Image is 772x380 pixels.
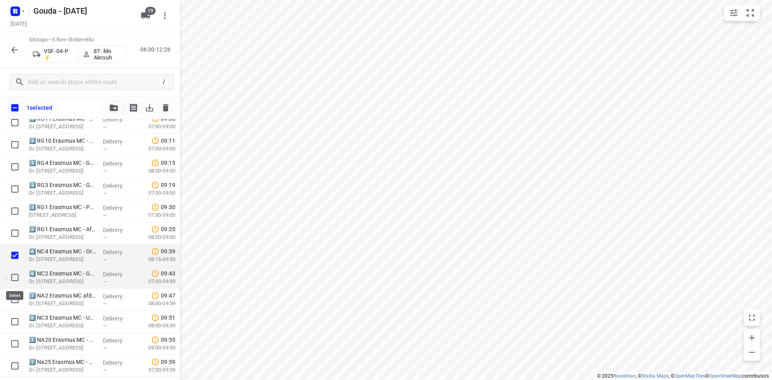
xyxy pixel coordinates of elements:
[103,257,107,263] span: —
[7,181,23,197] span: Select
[151,336,159,344] svg: Late
[29,277,96,286] p: Dr. Molewaterplein 40, Rotterdam
[29,137,96,145] p: 3️⃣ RG10 Erasmus MC - Gebouw RG - Systeemziekten RG10(Secretariaat Systeemziekten)
[29,255,96,263] p: Dr. Molewaterplein 40, Rotterdam
[151,181,159,189] svg: Late
[103,279,107,285] span: —
[103,301,107,307] span: —
[84,37,86,43] span: •
[29,159,96,167] p: 3️⃣ RG4 Erasmus MC - Gebouw RG - Longgeneeskunde(Jikke van der Haven - Lopes)
[161,358,175,366] span: 09:59
[29,225,96,233] p: 3️⃣ RG1 Erasmus MC - Afdeling Heelkunde(Sandra Hagendijk)
[142,100,158,116] span: Download stops
[29,189,96,197] p: Dr. Molewaterplein 40, Rotterdam
[7,292,23,308] span: Select
[136,145,175,153] p: 07:00-09:00
[29,358,96,366] p: 7️⃣ Na25 Erasmus MC - Gebouw NA - Afdeling Nucleaire Geneeskunde(Brenda van Marion)
[151,292,159,300] svg: Late
[597,373,769,379] li: © 2025 , © , © © contributors
[136,123,175,131] p: 07:00-09:00
[103,124,107,130] span: —
[103,115,133,123] p: Delivery
[29,269,96,277] p: 6️⃣ NC2 Erasmus MC - Gebouw NA - Afdeling Apotheek(José Prins)
[103,345,107,351] span: —
[136,189,175,197] p: 07:00-09:00
[29,167,96,175] p: Dr. Molewaterplein 40, Rotterdam
[7,336,23,352] span: Select
[7,203,23,219] span: Select
[709,373,742,379] a: OpenStreetMap
[161,336,175,344] span: 09:55
[29,344,96,352] p: Dr. Molewaterplein 40, Rotterdam
[161,203,175,211] span: 09:30
[161,225,175,233] span: 09:35
[158,100,174,116] span: Delete stop
[136,344,175,352] p: 09:00-09:39
[151,269,159,277] svg: Late
[29,123,96,131] p: Dr. Molewaterplein 40, Rotterdam
[136,167,175,175] p: 08:00-09:00
[161,314,175,322] span: 09:51
[161,137,175,145] span: 09:11
[103,146,107,152] span: —
[7,358,23,374] span: Select
[7,137,23,153] span: Select
[29,292,96,300] p: 7️⃣ NA2 Erasmus MC afdeling Apotheek(Martine Verkaart)
[136,300,175,308] p: 08:00-09:39
[29,36,127,44] p: 53 stops • 57km • 5h56m
[136,211,175,219] p: 07:30-09:00
[103,204,133,212] p: Delivery
[151,247,159,255] svg: Late
[30,4,134,17] h5: Rename
[28,76,160,88] input: Add or search stops within route
[103,323,107,329] span: —
[103,160,133,168] p: Delivery
[145,7,156,15] span: 19
[7,159,23,175] span: Select
[29,322,96,330] p: Dr. Molewaterplein 40, Rotterdam
[157,8,173,24] button: More
[29,314,96,322] p: 6️⃣ NC3 Erasmus MC - Unit Fysiotherapie NC-308A(Annemiek Kneppers-Swets)
[103,182,133,190] p: Delivery
[742,5,758,21] button: Fit zoom
[7,115,23,131] span: Select
[29,45,77,63] button: VSF-04-P ⚡
[29,300,96,308] p: Dr. Molewaterplein 40, Rotterdam
[103,248,133,256] p: Delivery
[136,255,175,263] p: 08:15-09:39
[151,314,159,322] svg: Late
[103,234,107,240] span: —
[161,115,175,123] span: 09:06
[140,45,174,54] p: 06:30-12:26
[151,203,159,211] svg: Late
[29,247,96,255] p: 6️⃣ NC4 Erasmus MC - Orthopedie - NC-419(Simone Bleeker / Annet Slings)
[161,181,175,189] span: 09:19
[151,115,159,123] svg: Late
[94,48,123,61] p: 87. Mo Akrouh
[136,322,175,330] p: 08:00-09:39
[103,190,107,196] span: —
[29,145,96,153] p: Dr. Molewaterplein 40, Rotterdam
[7,225,23,241] span: Select
[103,270,133,278] p: Delivery
[29,211,96,219] p: [STREET_ADDRESS]
[29,366,96,374] p: Dr. Molewaterplein 40, Rotterdam
[103,226,133,234] p: Delivery
[136,277,175,286] p: 07:00-09:39
[103,292,133,300] p: Delivery
[79,45,127,63] button: 87. Mo Akrouh
[44,48,74,61] p: VSF-04-P ⚡
[161,247,175,255] span: 09:39
[613,373,636,379] a: Routetitan
[103,138,133,146] p: Delivery
[138,8,154,24] button: 19
[151,225,159,233] svg: Late
[125,100,142,116] button: Print shipping label
[29,203,96,211] p: 3️⃣ RG1 Erasmus MC - Poliklinieken(Eline Roos)
[726,5,742,21] button: Map settings
[103,337,133,345] p: Delivery
[7,247,23,263] span: Select
[151,137,159,145] svg: Late
[136,233,175,241] p: 08:00-09:00
[136,366,175,374] p: 07:00-09:39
